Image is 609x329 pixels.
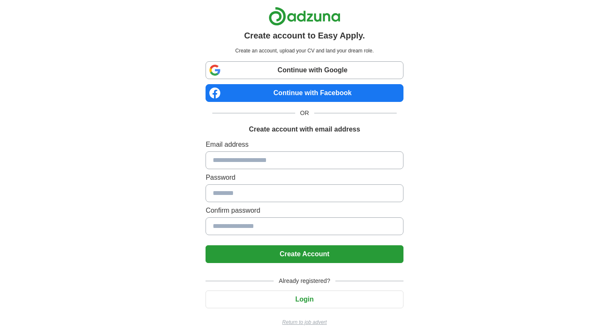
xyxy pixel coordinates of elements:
[269,7,340,26] img: Adzuna logo
[249,124,360,134] h1: Create account with email address
[206,296,403,303] a: Login
[207,47,401,55] p: Create an account, upload your CV and land your dream role.
[206,140,403,150] label: Email address
[206,245,403,263] button: Create Account
[244,29,365,42] h1: Create account to Easy Apply.
[206,173,403,183] label: Password
[206,84,403,102] a: Continue with Facebook
[206,291,403,308] button: Login
[295,109,314,118] span: OR
[206,61,403,79] a: Continue with Google
[206,318,403,326] a: Return to job advert
[274,277,335,285] span: Already registered?
[206,206,403,216] label: Confirm password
